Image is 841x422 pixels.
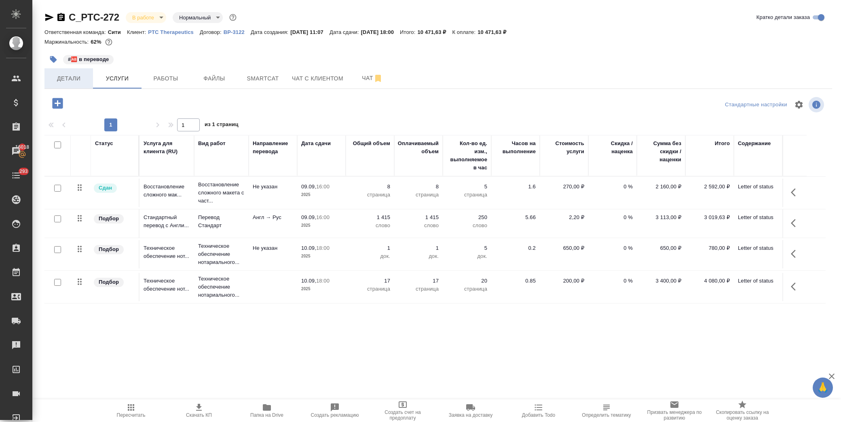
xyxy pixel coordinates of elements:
[452,29,478,35] p: К оплате:
[447,222,487,230] p: слово
[641,244,681,252] p: 650,00 ₽
[544,277,584,285] p: 200,00 ₽
[127,29,148,35] p: Клиент:
[398,183,439,191] p: 8
[809,97,826,112] span: Посмотреть информацию
[417,29,452,35] p: 10 471,63 ₽
[2,165,30,186] a: 293
[447,277,487,285] p: 20
[447,252,487,260] p: док.
[224,29,251,35] p: ВР-3122
[301,222,342,230] p: 2025
[786,183,805,202] button: Показать кнопки
[44,39,91,45] p: Маржинальность:
[447,191,487,199] p: страница
[361,29,400,35] p: [DATE] 18:00
[46,95,69,112] button: Добавить услугу
[292,74,343,84] span: Чат с клиентом
[316,214,330,220] p: 16:00
[491,209,540,238] td: 5.66
[398,277,439,285] p: 17
[253,183,293,191] p: Не указан
[350,222,390,230] p: слово
[398,244,439,252] p: 1
[144,244,190,260] p: Техническое обеспечение нот...
[99,184,112,192] p: Сдан
[813,378,833,398] button: 🙏
[144,213,190,230] p: Стандартный перевод с Англи...
[316,278,330,284] p: 18:00
[95,139,113,148] div: Статус
[350,183,390,191] p: 8
[146,74,185,84] span: Работы
[544,139,584,156] div: Стоимость услуги
[290,29,330,35] p: [DATE] 11:07
[447,139,487,172] div: Кол-во ед. изм., выполняемое в час
[11,143,34,151] span: 16018
[56,13,66,22] button: Скопировать ссылку
[723,99,789,111] div: split button
[44,51,62,68] button: Добавить тэг
[398,139,439,156] div: Оплачиваемый объем
[195,74,234,84] span: Файлы
[301,214,316,220] p: 09.09,
[738,277,778,285] p: Letter of status
[592,183,633,191] p: 0 %
[689,213,730,222] p: 3 019,63 ₽
[491,273,540,301] td: 0.85
[353,139,390,148] div: Общий объем
[126,12,166,23] div: В работе
[69,12,119,23] a: C_PTC-272
[44,29,108,35] p: Ответственная команда:
[398,252,439,260] p: док.
[198,275,245,299] p: Техническое обеспечение нотариального...
[15,167,33,175] span: 293
[447,285,487,293] p: страница
[148,28,200,35] a: PTC Therapeutics
[641,213,681,222] p: 3 113,00 ₽
[447,244,487,252] p: 5
[98,74,137,84] span: Услуги
[253,213,293,222] p: Англ → Рус
[2,141,30,161] a: 16018
[253,139,293,156] div: Направление перевода
[104,37,114,47] button: 1265.52 RUB; 1045.35 UAH;
[144,277,190,293] p: Техническое обеспечение нот...
[224,28,251,35] a: ВР-3122
[99,215,119,223] p: Подбор
[641,139,681,164] div: Сумма без скидки / наценки
[353,73,392,83] span: Чат
[715,139,730,148] div: Итого
[350,213,390,222] p: 1 415
[592,277,633,285] p: 0 %
[205,120,239,131] span: из 1 страниц
[148,29,200,35] p: PTC Therapeutics
[491,179,540,207] td: 1.6
[592,139,633,156] div: Скидка / наценка
[301,245,316,251] p: 10.09,
[301,191,342,199] p: 2025
[491,240,540,268] td: 0.2
[447,213,487,222] p: 250
[689,244,730,252] p: 780,00 ₽
[350,191,390,199] p: страница
[198,213,245,230] p: Перевод Стандарт
[738,244,778,252] p: Letter of status
[398,191,439,199] p: страница
[786,213,805,233] button: Показать кнопки
[641,277,681,285] p: 3 400,00 ₽
[99,278,119,286] p: Подбор
[398,213,439,222] p: 1 415
[198,242,245,266] p: Техническое обеспечение нотариального...
[398,222,439,230] p: слово
[253,244,293,252] p: Не указан
[200,29,224,35] p: Договор:
[144,183,190,199] p: Восстановление сложного мак...
[373,74,383,83] svg: Отписаться
[400,29,417,35] p: Итого:
[44,13,54,22] button: Скопировать ссылку для ЯМессенджера
[756,13,810,21] span: Кратко детали заказа
[68,55,109,63] p: #🆎 в переводе
[62,55,114,62] span: 🆎 в переводе
[544,244,584,252] p: 650,00 ₽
